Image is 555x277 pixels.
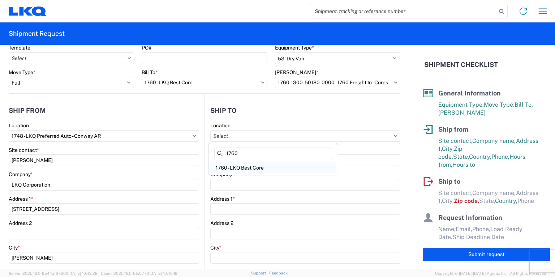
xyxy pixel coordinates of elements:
label: Move Type [9,69,35,76]
span: Bill To, [515,101,533,108]
label: City [210,244,221,251]
label: Bill To [142,69,158,76]
span: Site contact, [438,189,472,196]
label: Address 2 [9,220,32,226]
label: Site contact [9,147,39,153]
label: Zip [210,269,225,275]
label: Address 1 [9,196,33,202]
button: Submit request [423,248,550,261]
span: [PERSON_NAME] [438,109,486,116]
label: Zip [9,269,24,275]
span: Zip code, [454,197,479,204]
span: General Information [438,89,501,97]
h2: Shipment Request [9,29,65,38]
span: Request Information [438,214,502,221]
span: [DATE] 10:40:19 [149,271,177,276]
span: Phone [517,197,534,204]
label: Equipment Type [275,44,314,51]
span: Company name, [472,137,516,144]
span: [DATE] 10:42:29 [68,271,98,276]
span: Client: 2025.16.0-8fc0770 [101,271,177,276]
span: State, [479,197,495,204]
input: Shipment, tracking or reference number [309,4,496,18]
span: Name, [438,226,456,233]
span: Ship to [438,178,460,185]
label: Company [9,171,33,178]
span: Company name, [472,189,516,196]
span: Hours to [452,161,475,168]
h2: Shipment Checklist [424,60,498,69]
input: Select [9,52,134,64]
span: Country, [469,153,491,160]
label: Location [9,122,29,129]
label: [PERSON_NAME] [275,69,318,76]
h2: Ship from [9,107,46,114]
span: State, [453,153,469,160]
span: City, [442,197,454,204]
span: Move Type, [484,101,515,108]
span: Phone, [491,153,509,160]
input: Select [275,77,400,88]
span: Equipment Type, [438,101,484,108]
span: Copyright © [DATE]-[DATE] Agistix Inc., All Rights Reserved [435,270,546,277]
a: Support [251,271,269,275]
input: Select [210,130,400,142]
h2: Ship to [210,107,237,114]
label: Address 2 [210,220,233,226]
label: Address 1 [210,196,235,202]
span: Ship from [438,125,468,133]
span: Email, [456,226,472,233]
label: City [9,244,20,251]
span: Country, [495,197,517,204]
label: PO# [142,44,151,51]
input: Select [9,130,199,142]
span: Ship Deadline Date [452,234,504,240]
span: City, [442,145,454,152]
span: Phone, [472,226,490,233]
span: Site contact, [438,137,472,144]
input: Select [142,77,267,88]
a: Feedback [269,271,288,275]
span: Server: 2025.16.0-9544af67660 [9,271,98,276]
label: Location [210,122,231,129]
label: Template [9,44,30,51]
div: 1760 - LKQ Best Core [210,162,336,174]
